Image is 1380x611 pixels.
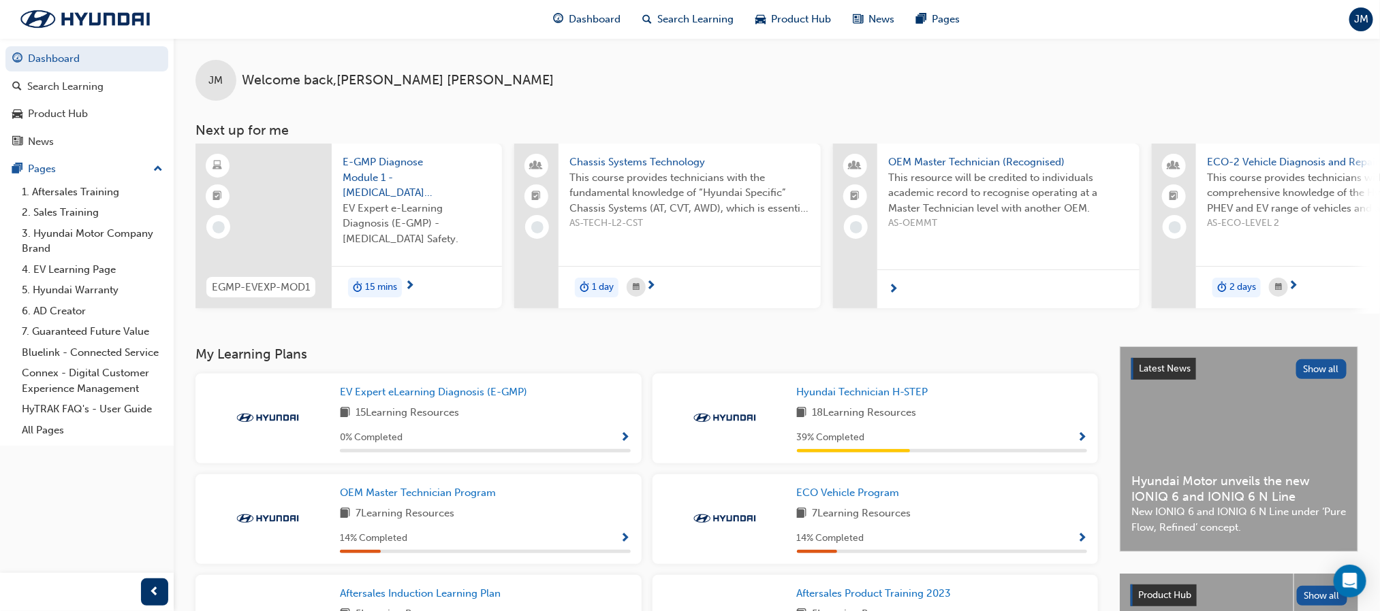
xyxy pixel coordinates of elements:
span: Hyundai Motor unveils the new IONIQ 6 and IONIQ 6 N Line [1131,474,1347,504]
span: Latest News [1139,363,1191,374]
span: JM [209,73,223,88]
span: 18 Learning Resources [813,405,917,422]
button: Show Progress [1077,429,1087,446]
span: 0 % Completed [340,430,403,446]
span: up-icon [153,161,163,178]
span: next-icon [1288,280,1298,293]
span: Show Progress [621,533,631,545]
span: 15 Learning Resources [356,405,459,422]
span: 7 Learning Resources [356,506,454,523]
a: 7. Guaranteed Future Value [16,321,168,342]
div: Open Intercom Messenger [1334,565,1366,597]
span: Dashboard [569,12,621,27]
span: calendar-icon [1275,279,1282,296]
a: car-iconProduct Hub [744,5,842,33]
span: book-icon [340,405,350,422]
span: car-icon [755,11,766,28]
span: New IONIQ 6 and IONIQ 6 N Line under ‘Pure Flow, Refined’ concept. [1131,504,1347,535]
span: 15 mins [365,280,397,295]
button: Show all [1297,586,1348,606]
span: 2 days [1229,280,1256,295]
button: Show Progress [1077,530,1087,547]
span: learningRecordVerb_NONE-icon [213,221,225,233]
img: Trak [7,5,163,33]
a: Latest NewsShow allHyundai Motor unveils the new IONIQ 6 and IONIQ 6 N LineNew IONIQ 6 and IONIQ ... [1120,346,1358,552]
h3: My Learning Plans [195,346,1098,362]
span: EGMP-EVEXP-MOD1 [212,280,310,295]
a: 2. Sales Training [16,202,168,223]
span: search-icon [12,81,22,93]
a: Product Hub [5,101,168,127]
a: 6. AD Creator [16,301,168,322]
span: people-icon [532,157,542,175]
span: E-GMP Diagnose Module 1 - [MEDICAL_DATA] Safety [343,154,491,201]
span: This resource will be credited to individuals academic record to recognise operating at a Master ... [888,170,1129,216]
a: search-iconSearch Learning [631,5,744,33]
span: next-icon [646,280,656,293]
span: duration-icon [353,279,362,297]
span: duration-icon [1217,279,1227,297]
span: Product Hub [771,12,831,27]
img: Trak [230,512,305,525]
span: booktick-icon [1170,188,1179,205]
span: Product Hub [1138,589,1191,601]
span: 1 day [592,280,614,295]
span: Search Learning [657,12,734,27]
a: 4. EV Learning Page [16,259,168,280]
span: OEM Master Technician (Recognised) [888,154,1129,170]
a: news-iconNews [842,5,905,33]
span: book-icon [340,506,350,523]
a: Connex - Digital Customer Experience Management [16,363,168,399]
span: learningRecordVerb_NONE-icon [531,221,544,233]
span: Show Progress [1077,432,1087,444]
img: Trak [230,411,305,425]
a: All Pages [16,420,168,441]
a: Product HubShow all [1131,584,1347,606]
span: guage-icon [12,53,22,65]
span: Hyundai Technician H-STEP [797,386,928,398]
span: guage-icon [553,11,563,28]
span: EV Expert e-Learning Diagnosis (E-GMP) - [MEDICAL_DATA] Safety. [343,201,491,247]
span: News [868,12,894,27]
span: next-icon [405,280,415,293]
span: 14 % Completed [340,531,407,546]
span: 39 % Completed [797,430,865,446]
div: Search Learning [27,79,104,95]
span: 7 Learning Resources [813,506,911,523]
button: Pages [5,156,168,182]
div: Pages [28,161,56,177]
span: Chassis Systems Technology [569,154,810,170]
h3: Next up for me [174,122,1380,138]
span: prev-icon [150,584,160,601]
span: 14 % Completed [797,531,864,546]
span: Aftersales Product Training 2023 [797,587,952,599]
span: book-icon [797,405,807,422]
span: This course provides technicians with the fundamental knowledge of “Hyundai Specific” Chassis Sys... [569,170,810,216]
span: Show Progress [1077,533,1087,545]
a: Chassis Systems TechnologyThis course provides technicians with the fundamental knowledge of “Hyu... [514,144,821,308]
a: ECO Vehicle Program [797,485,905,501]
a: Bluelink - Connected Service [16,342,168,363]
a: 1. Aftersales Training [16,182,168,203]
div: Product Hub [28,106,88,122]
span: car-icon [12,108,22,120]
a: guage-iconDashboard [542,5,631,33]
span: JM [1354,12,1368,27]
a: News [5,129,168,154]
a: Search Learning [5,74,168,99]
a: OEM Master Technician (Recognised)This resource will be credited to individuals academic record t... [833,144,1140,308]
div: News [28,134,54,150]
a: 3. Hyundai Motor Company Brand [16,223,168,259]
span: news-icon [853,11,863,28]
span: booktick-icon [213,188,223,205]
span: AS-TECH-L2-CST [569,216,810,231]
span: booktick-icon [851,188,860,205]
span: OEM Master Technician Program [340,486,496,499]
span: booktick-icon [532,188,542,205]
a: OEM Master Technician Program [340,485,501,501]
a: 5. Hyundai Warranty [16,280,168,301]
span: pages-icon [12,163,22,176]
a: HyTRAK FAQ's - User Guide [16,399,168,420]
span: news-icon [12,136,22,148]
